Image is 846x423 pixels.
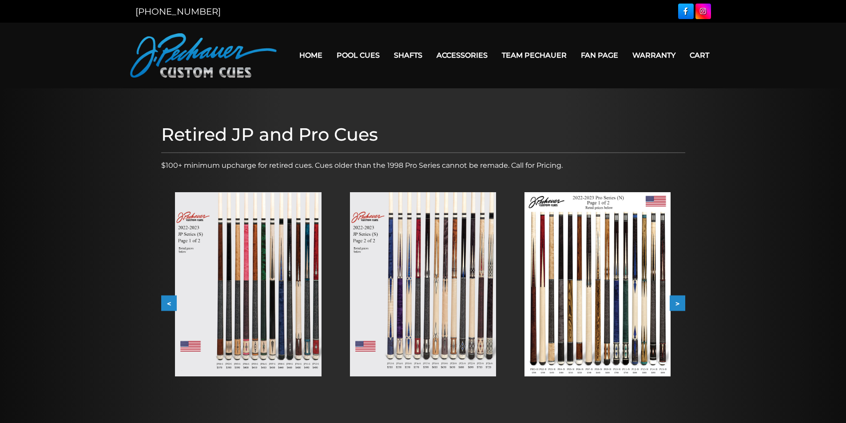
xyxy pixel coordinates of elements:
[683,44,716,67] a: Cart
[670,296,685,311] button: >
[330,44,387,67] a: Pool Cues
[161,296,177,311] button: <
[574,44,625,67] a: Fan Page
[161,296,685,311] div: Carousel Navigation
[495,44,574,67] a: Team Pechauer
[625,44,683,67] a: Warranty
[130,33,277,78] img: Pechauer Custom Cues
[135,6,221,17] a: [PHONE_NUMBER]
[161,124,685,145] h1: Retired JP and Pro Cues
[387,44,429,67] a: Shafts
[429,44,495,67] a: Accessories
[161,160,685,171] p: $100+ minimum upcharge for retired cues. Cues older than the 1998 Pro Series cannot be remade. Ca...
[292,44,330,67] a: Home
